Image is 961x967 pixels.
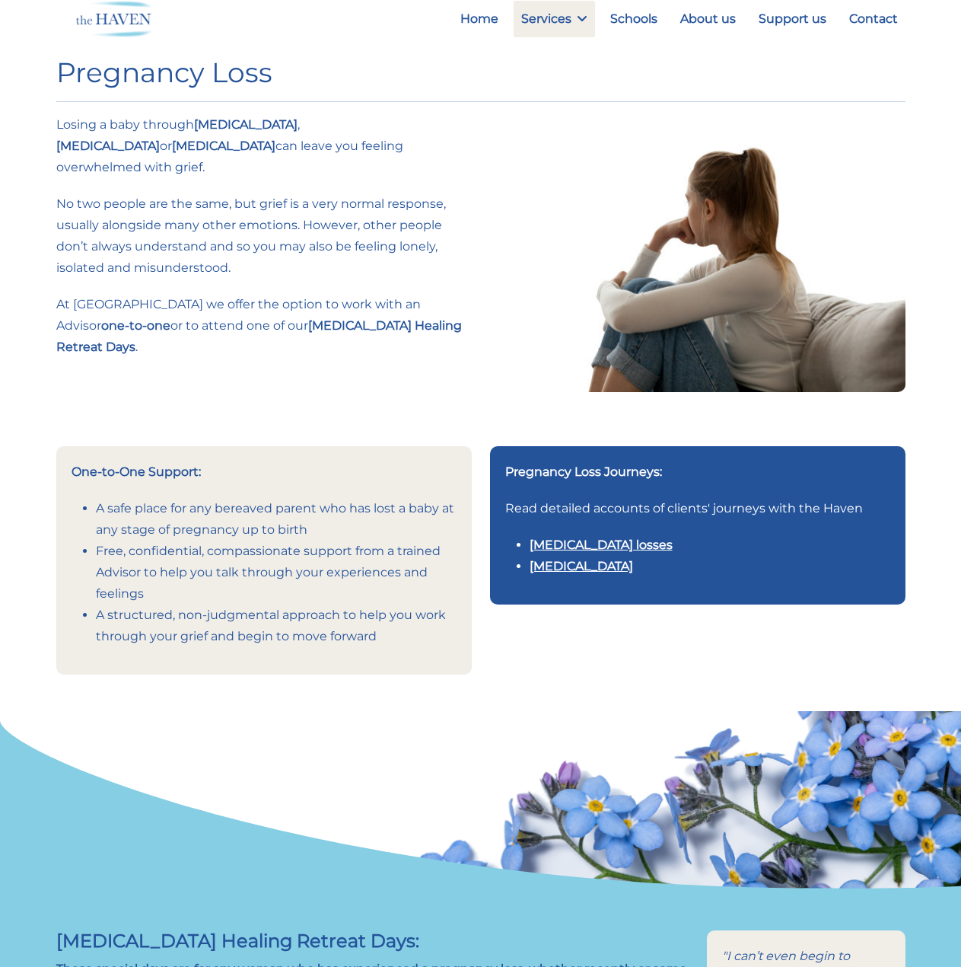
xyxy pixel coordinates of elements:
a: Home [453,1,506,37]
img: Side view young woman looking away at window sitting on couch at home [490,114,905,391]
strong: One-to-One Support: [72,464,201,479]
a: Support us [751,1,834,37]
strong: Pregnancy Loss Journeys: [505,464,662,479]
p: At [GEOGRAPHIC_DATA] we offer the option to work with an Advisor or to attend one of our . [56,294,472,358]
strong: [MEDICAL_DATA] [56,139,160,153]
p: No two people are the same, but grief is a very normal response, usually alongside many other emo... [56,193,472,279]
h1: Pregnancy Loss [56,56,905,89]
p: Losing a baby through , or can leave you feeling overwhelmed with grief. [56,114,472,178]
a: Contact [842,1,905,37]
a: [MEDICAL_DATA] [530,559,633,573]
li: Free, confidential, compassionate support from a trained Advisor to help you talk through your ex... [96,541,457,605]
strong: [MEDICAL_DATA] [194,117,298,132]
a: Schools [603,1,665,37]
a: About us [673,1,743,37]
strong: [MEDICAL_DATA] [172,139,275,153]
a: Services [514,1,595,37]
strong: one-to-one [101,318,170,333]
strong: [MEDICAL_DATA] Healing Retreat Days: [56,930,419,952]
a: [MEDICAL_DATA] losses [530,538,673,552]
li: A safe place for any bereaved parent who has lost a baby at any stage of pregnancy up to birth [96,498,457,541]
p: Read detailed accounts of clients' journeys with the Haven [505,498,890,519]
li: A structured, non-judgmental approach to help you work through your grief and begin to move forward [96,605,457,647]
